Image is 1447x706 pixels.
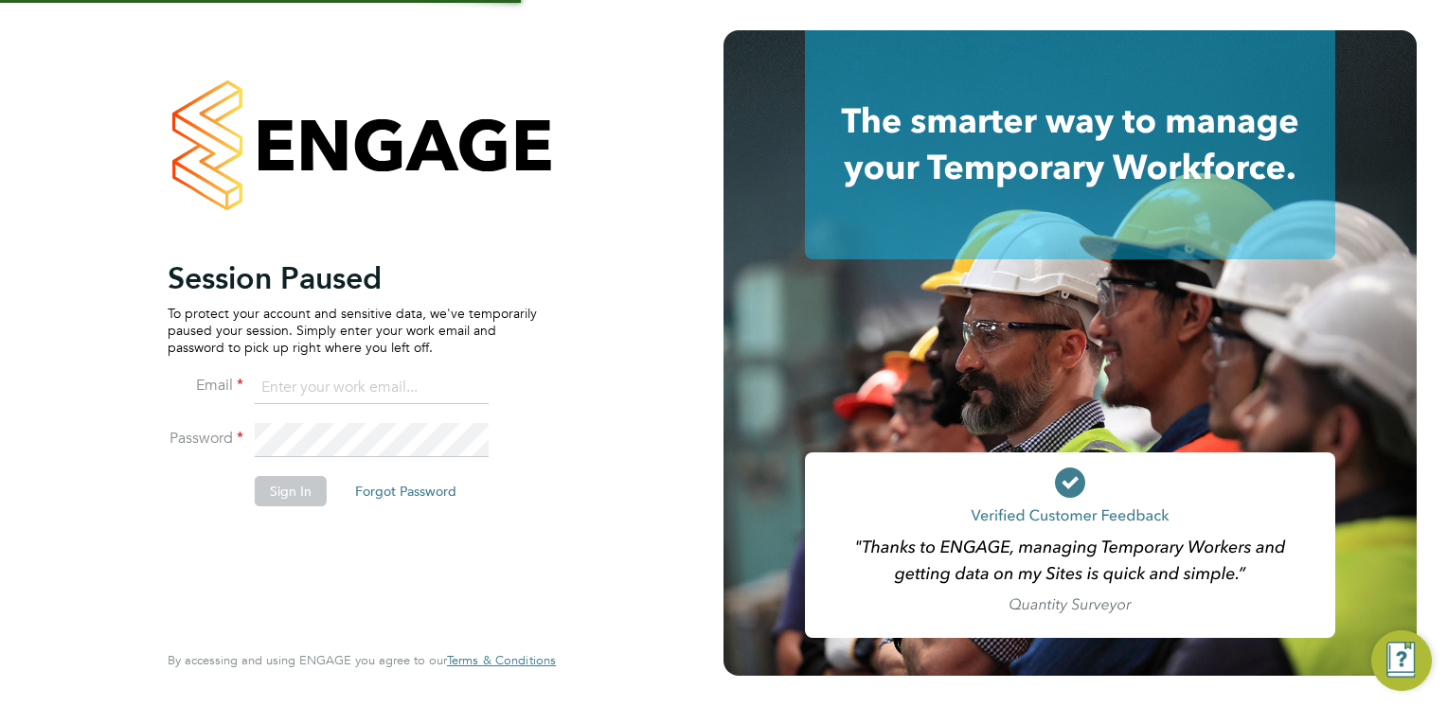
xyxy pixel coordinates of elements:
input: Enter your work email... [255,371,489,405]
label: Email [168,376,243,396]
a: Terms & Conditions [447,653,556,668]
span: By accessing and using ENGAGE you agree to our [168,652,556,668]
button: Engage Resource Center [1371,630,1432,691]
h2: Session Paused [168,259,537,297]
span: Terms & Conditions [447,652,556,668]
p: To protect your account and sensitive data, we've temporarily paused your session. Simply enter y... [168,305,537,357]
label: Password [168,429,243,449]
button: Sign In [255,476,327,506]
button: Forgot Password [340,476,472,506]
